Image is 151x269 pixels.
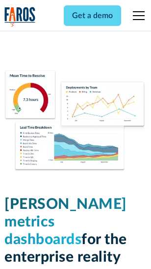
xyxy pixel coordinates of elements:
[4,197,127,247] span: [PERSON_NAME] metrics dashboards
[64,5,121,26] a: Get a demo
[4,7,36,27] a: home
[4,196,147,266] h1: for the enterprise reality
[4,7,36,27] img: Logo of the analytics and reporting company Faros.
[127,4,147,27] div: menu
[4,70,147,172] img: Dora Metrics Dashboard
